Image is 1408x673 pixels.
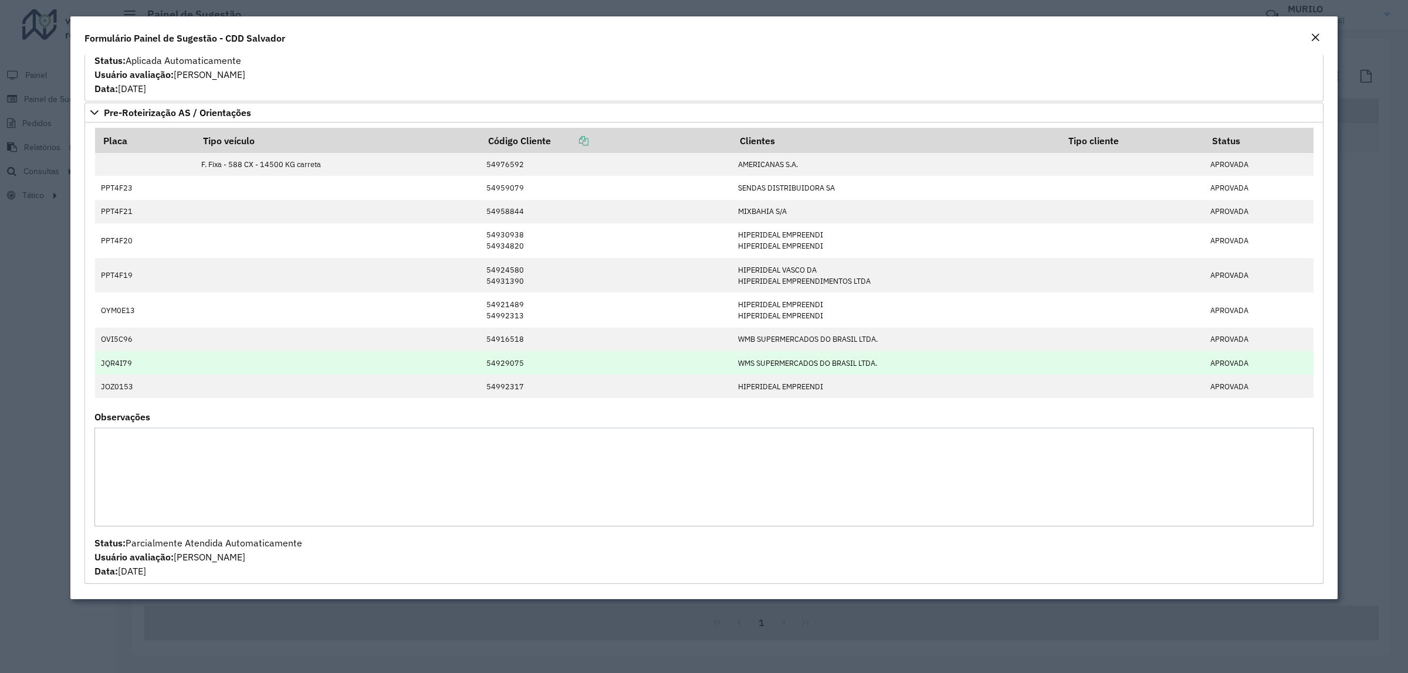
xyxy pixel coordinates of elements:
td: AMERICANAS S.A. [732,153,1061,176]
th: Código Cliente [480,128,732,152]
strong: Data: [94,565,118,577]
th: Status [1204,128,1314,152]
th: Clientes [732,128,1061,152]
td: WMS SUPERMERCADOS DO BRASIL LTDA. [732,351,1061,375]
td: APROVADA [1204,258,1314,293]
td: HIPERIDEAL EMPREENDI HIPERIDEAL EMPREENDI [732,293,1061,327]
td: 54958844 [480,200,732,223]
a: Pre-Roteirização AS / Orientações [84,103,1324,123]
td: 54930938 54934820 [480,223,732,258]
button: Close [1307,30,1324,46]
td: HIPERIDEAL EMPREENDI HIPERIDEAL EMPREENDI [732,223,1061,258]
td: 54916518 [480,328,732,351]
td: 54929075 [480,351,732,375]
td: MIXBAHIA S/A [732,200,1061,223]
td: HIPERIDEAL VASCO DA HIPERIDEAL EMPREENDIMENTOS LTDA [732,258,1061,293]
td: APROVADA [1204,200,1314,223]
td: JQR4I79 [95,351,195,375]
td: SENDAS DISTRIBUIDORA SA [732,176,1061,199]
td: HIPERIDEAL EMPREENDI [732,375,1061,398]
td: 54976592 [480,153,732,176]
span: Pre-Roteirização AS / Orientações [104,108,251,117]
td: JOZ0153 [95,375,195,398]
td: APROVADA [1204,328,1314,351]
td: WMB SUPERMERCADOS DO BRASIL LTDA. [732,328,1061,351]
span: Aplicada Automaticamente [PERSON_NAME] [DATE] [94,55,245,94]
td: PPT4F23 [95,176,195,199]
th: Tipo cliente [1060,128,1204,152]
a: Copiar [551,135,588,147]
td: APROVADA [1204,351,1314,375]
strong: Data: [94,83,118,94]
td: F. Fixa - 588 CX - 14500 KG carreta [195,153,480,176]
td: PPT4F21 [95,200,195,223]
strong: Status: [94,537,126,549]
em: Fechar [1311,33,1320,42]
th: Tipo veículo [195,128,480,152]
span: Parcialmente Atendida Automaticamente [PERSON_NAME] [DATE] [94,537,302,577]
td: APROVADA [1204,375,1314,398]
td: OVI5C96 [95,328,195,351]
td: PPT4F19 [95,258,195,293]
td: APROVADA [1204,176,1314,199]
td: 54921489 54992313 [480,293,732,327]
td: 54924580 54931390 [480,258,732,293]
td: OYM0E13 [95,293,195,327]
h4: Formulário Painel de Sugestão - CDD Salvador [84,31,285,45]
th: Placa [95,128,195,152]
div: Pre-Roteirização AS / Orientações [84,123,1324,584]
td: 54992317 [480,375,732,398]
label: Observações [94,410,150,424]
strong: Status: [94,55,126,66]
td: APROVADA [1204,293,1314,327]
td: APROVADA [1204,223,1314,258]
td: PPT4F20 [95,223,195,258]
strong: Usuário avaliação: [94,551,174,563]
td: APROVADA [1204,153,1314,176]
strong: Usuário avaliação: [94,69,174,80]
td: 54959079 [480,176,732,199]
